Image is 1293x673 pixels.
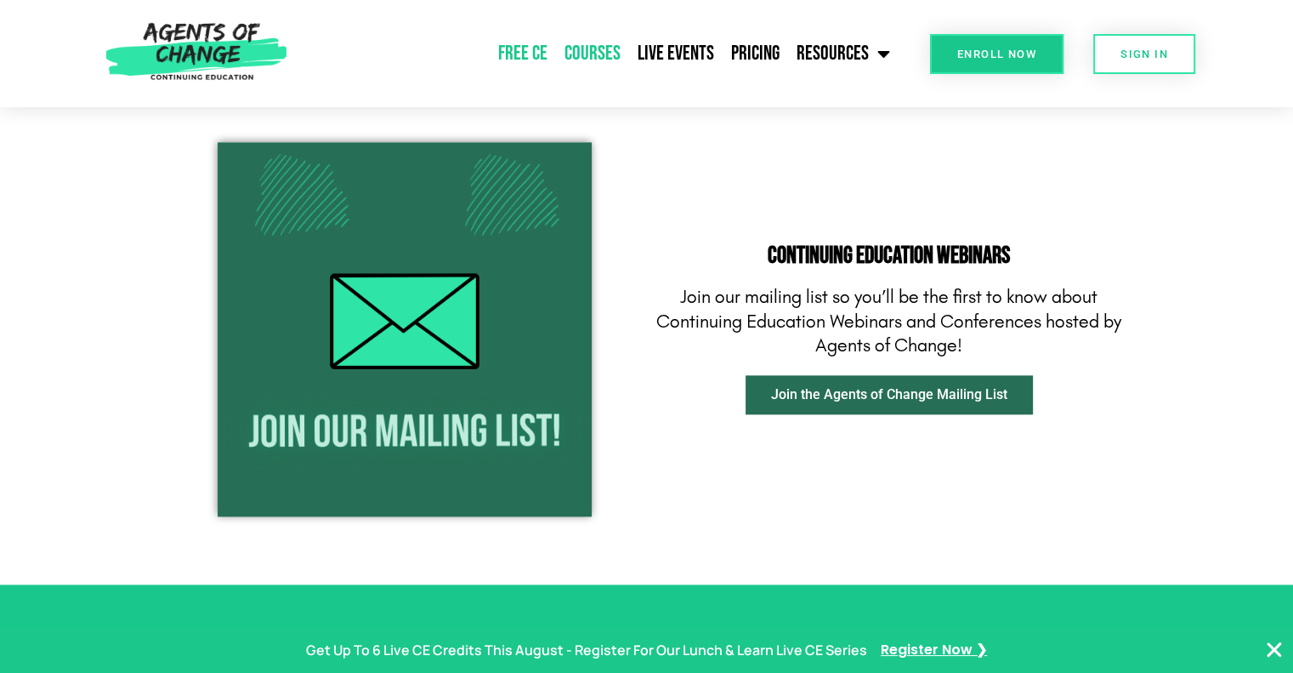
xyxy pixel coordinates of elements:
[930,34,1063,74] a: Enroll Now
[655,285,1123,358] p: Join our mailing list so you’ll be the first to know about Continuing Education Webinars and Conf...
[881,638,987,663] a: Register Now ❯
[1093,34,1195,74] a: SIGN IN
[556,32,629,75] a: Courses
[295,32,899,75] nav: Menu
[957,48,1036,60] span: Enroll Now
[306,638,867,663] p: Get Up To 6 Live CE Credits This August - Register For Our Lunch & Learn Live CE Series
[723,32,788,75] a: Pricing
[1264,640,1284,660] button: Close Banner
[490,32,556,75] a: Free CE
[1120,48,1168,60] span: SIGN IN
[655,244,1123,268] h2: Continuing Education WEbinars
[629,32,723,75] a: Live Events
[788,32,899,75] a: Resources
[746,375,1033,414] a: Join the Agents of Change Mailing List
[771,388,1007,402] span: Join the Agents of Change Mailing List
